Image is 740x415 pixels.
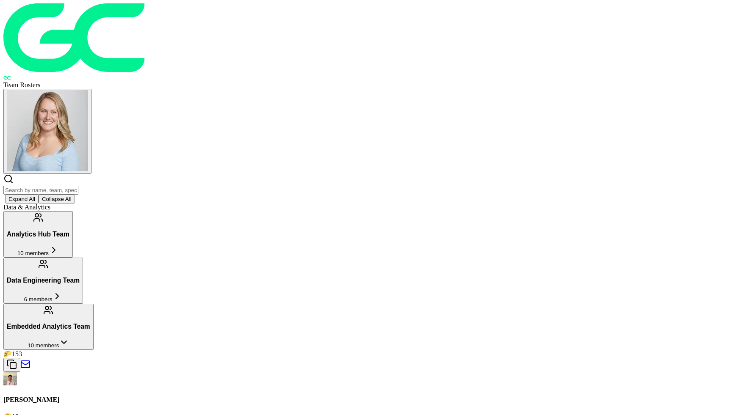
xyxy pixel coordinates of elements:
button: Expand All [5,195,39,203]
span: 6 members [24,296,53,302]
button: Analytics Hub Team10 members [3,211,73,257]
h3: Data Engineering Team [7,277,80,284]
button: Embedded Analytics Team10 members [3,304,94,350]
span: Data & Analytics [3,203,50,211]
span: 153 [12,350,22,357]
input: Search by name, team, specialty, or title... [3,186,78,195]
h4: [PERSON_NAME] [3,396,737,404]
span: Team Rosters [3,81,40,88]
h3: Analytics Hub Team [7,231,69,238]
span: 10 members [28,342,59,349]
button: Copy email addresses [3,358,20,372]
h3: Embedded Analytics Team [7,323,90,330]
span: 10 members [17,250,49,256]
button: Data Engineering Team6 members [3,258,83,304]
a: Send email [20,363,30,371]
span: taco [3,350,12,357]
button: Collapse All [39,195,75,203]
